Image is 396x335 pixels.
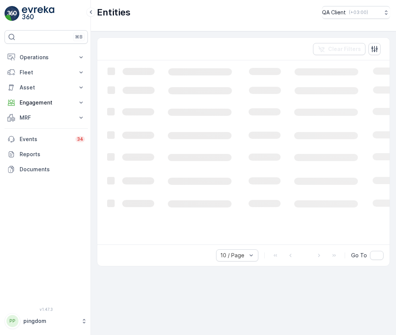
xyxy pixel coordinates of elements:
p: Documents [20,166,85,173]
p: Entities [97,6,130,18]
p: QA Client [322,9,346,16]
p: Asset [20,84,73,91]
button: QA Client(+03:00) [322,6,390,19]
p: pingdom [23,317,77,325]
button: Fleet [5,65,88,80]
button: Clear Filters [313,43,365,55]
img: logo [5,6,20,21]
p: Fleet [20,69,73,76]
button: MRF [5,110,88,125]
p: ⌘B [75,34,83,40]
span: Go To [351,252,367,259]
p: Operations [20,54,73,61]
p: Clear Filters [328,45,361,53]
p: Reports [20,151,85,158]
button: Asset [5,80,88,95]
p: Engagement [20,99,73,106]
p: MRF [20,114,73,121]
a: Events34 [5,132,88,147]
button: Engagement [5,95,88,110]
img: logo_light-DOdMpM7g.png [22,6,54,21]
span: v 1.47.3 [5,307,88,312]
p: 34 [77,136,83,142]
button: Operations [5,50,88,65]
a: Reports [5,147,88,162]
p: ( +03:00 ) [349,9,368,15]
a: Documents [5,162,88,177]
p: Events [20,135,71,143]
button: PPpingdom [5,313,88,329]
div: PP [6,315,18,327]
